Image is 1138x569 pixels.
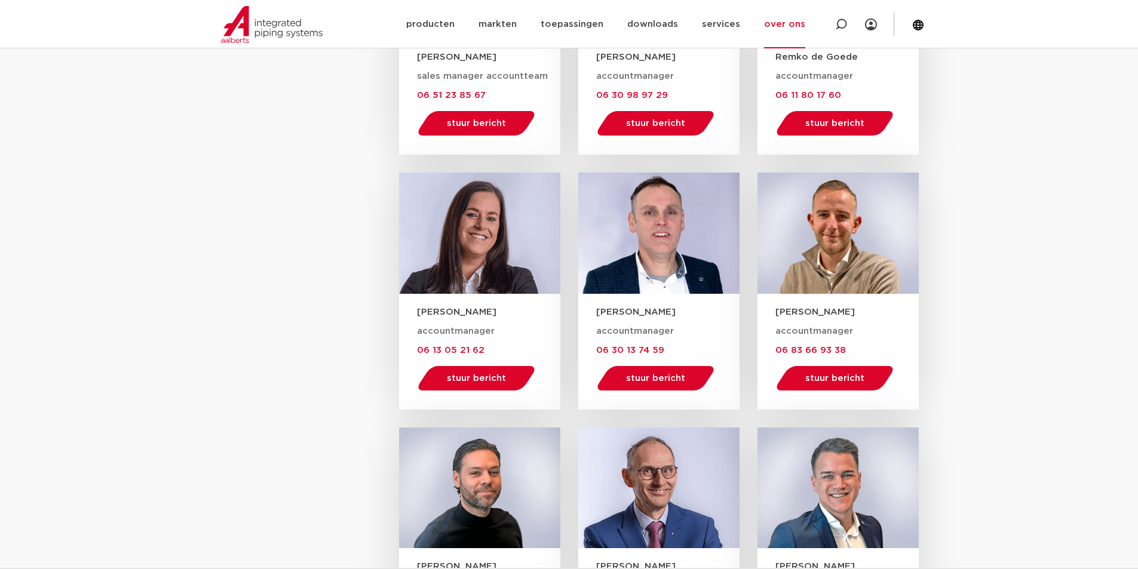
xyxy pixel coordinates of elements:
[596,327,674,336] span: accountmanager
[417,346,484,355] span: 06 13 05 21 62
[417,345,484,355] a: 06 13 05 21 62
[447,374,506,383] span: stuur bericht
[775,91,841,100] span: 06 11 80 17 60
[805,119,864,128] span: stuur bericht
[596,51,740,63] h3: [PERSON_NAME]
[417,327,495,336] span: accountmanager
[775,51,919,63] h3: Remko de Goede
[447,119,506,128] span: stuur bericht
[775,327,853,336] span: accountmanager
[596,90,668,100] a: 06 30 98 97 29
[417,91,486,100] span: 06 51 23 85 67
[626,119,685,128] span: stuur bericht
[775,306,919,318] h3: [PERSON_NAME]
[775,345,846,355] a: 06 83 66 93 38
[596,345,664,355] a: 06 30 13 74 59
[417,306,560,318] h3: [PERSON_NAME]
[417,51,560,63] h3: [PERSON_NAME]
[417,90,486,100] a: 06 51 23 85 67
[596,72,674,81] span: accountmanager
[775,346,846,355] span: 06 83 66 93 38
[417,72,548,81] span: sales manager accountteam
[775,90,841,100] a: 06 11 80 17 60
[805,374,864,383] span: stuur bericht
[596,306,740,318] h3: [PERSON_NAME]
[775,72,853,81] span: accountmanager
[596,346,664,355] span: 06 30 13 74 59
[626,374,685,383] span: stuur bericht
[596,91,668,100] span: 06 30 98 97 29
